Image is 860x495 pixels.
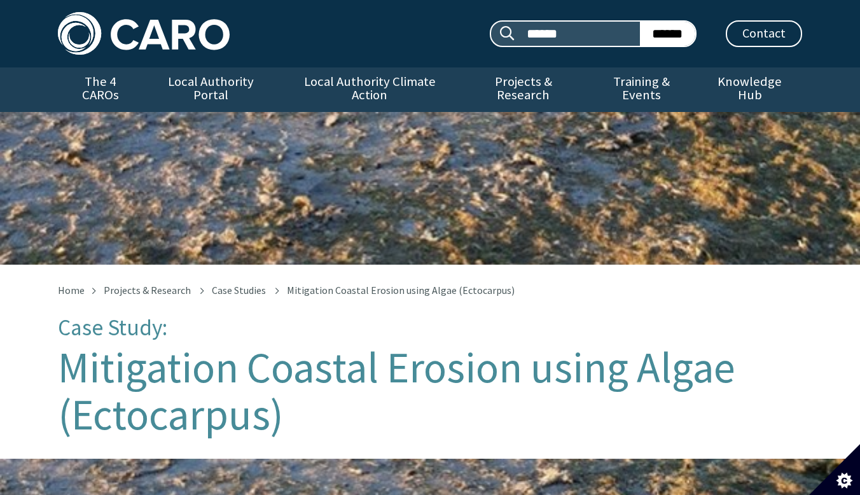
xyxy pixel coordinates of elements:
a: Training & Events [586,67,697,112]
button: Set cookie preferences [809,444,860,495]
p: Case Study: [58,316,802,340]
a: Home [58,284,85,296]
a: The 4 CAROs [58,67,142,112]
a: Case Studies [212,284,266,296]
h1: Mitigation Coastal Erosion using Algae (Ectocarpus) [58,344,802,438]
a: Local Authority Portal [142,67,279,112]
a: Contact [726,20,802,47]
a: Projects & Research [104,284,191,296]
span: Mitigation Coastal Erosion using Algae (Ectocarpus) [287,284,515,296]
img: Caro logo [58,12,230,55]
a: Local Authority Climate Action [279,67,460,112]
a: Projects & Research [461,67,586,112]
a: Knowledge Hub [698,67,802,112]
